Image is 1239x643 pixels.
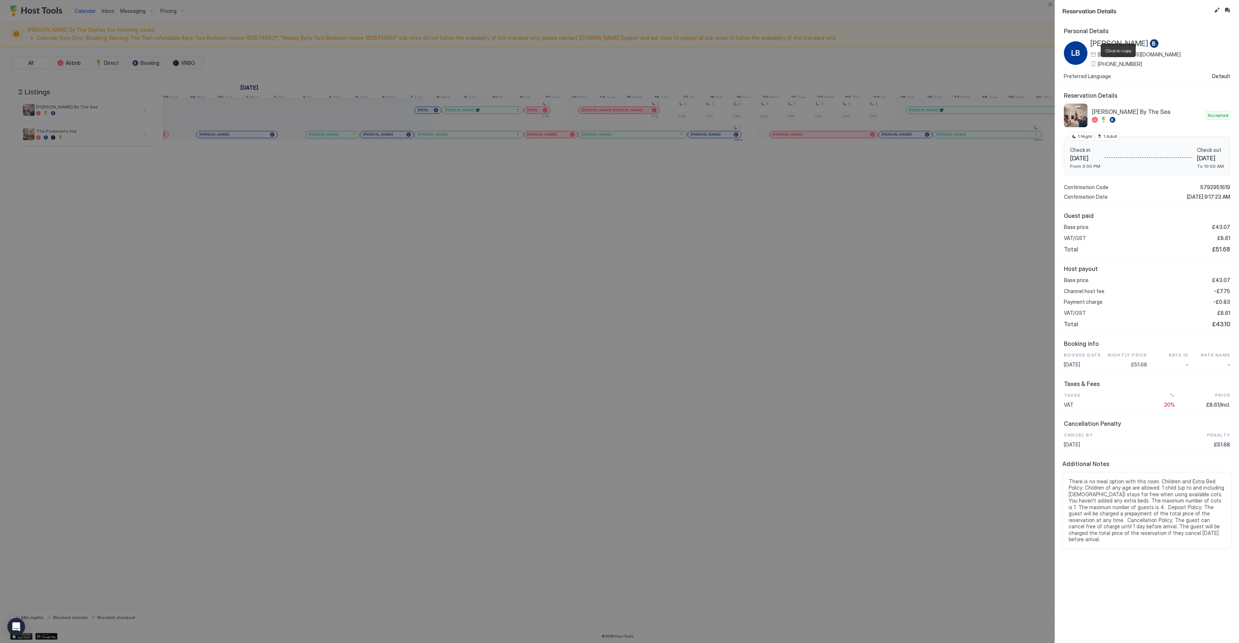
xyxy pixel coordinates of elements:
span: [DATE] [1064,441,1147,448]
span: £51.68 [1214,441,1230,448]
span: £43.10 [1212,320,1230,328]
span: 1 Adult [1103,133,1117,140]
span: -£7.75 [1214,288,1230,295]
span: £51.68 [1131,361,1147,368]
span: Host payout [1064,265,1230,272]
span: CANCEL BY [1064,432,1147,438]
span: [DATE] 9:17:23 AM [1187,194,1230,200]
span: There is no meal option with this room. Children and Extra Bed Policy: Children of any age are al... [1069,478,1225,543]
span: [PERSON_NAME] By The Sea [1092,108,1203,115]
span: Penalty [1207,432,1230,438]
span: Guest paid [1064,212,1230,219]
span: [PHONE_NUMBER] [1098,61,1142,67]
span: -£0.83 [1213,299,1230,305]
span: Price [1215,392,1230,399]
span: Base price [1064,224,1089,230]
span: VAT/GST [1064,310,1086,316]
span: Total [1064,246,1078,253]
span: £8.61 [1217,310,1230,316]
span: Taxes [1064,392,1119,399]
span: [DATE] [1197,154,1224,162]
span: £8.61/Incl. [1206,402,1230,408]
span: Check in [1070,147,1100,153]
span: £8.61 [1217,235,1230,241]
span: VAT/GST [1064,235,1086,241]
span: Rate Name [1201,352,1230,358]
span: Confirmation Code [1064,184,1108,191]
span: Confirmation Date [1064,194,1108,200]
span: Accepted [1208,112,1228,119]
span: 20% [1164,402,1175,408]
span: 5792951619 [1200,184,1230,191]
span: Booked Date [1064,352,1106,358]
span: To 10:00 AM [1197,163,1224,169]
span: - [1186,361,1188,368]
span: £51.68 [1212,246,1230,253]
span: Check out [1197,147,1224,153]
div: listing image [1064,104,1087,127]
button: Inbox [1223,6,1232,15]
span: Cancellation Penalty [1064,420,1230,427]
div: Open Intercom Messenger [7,618,25,636]
span: Total [1064,320,1078,328]
span: % [1170,392,1174,399]
span: VAT [1064,402,1119,408]
span: [PERSON_NAME] [1090,39,1148,48]
span: Reservation Details [1064,92,1230,99]
span: Personal Details [1064,27,1230,35]
span: [DATE] [1070,154,1100,162]
span: 1 Night [1078,133,1092,140]
span: Reservation Details [1062,6,1211,15]
span: £43.07 [1212,277,1230,284]
span: Taxes & Fees [1064,380,1230,387]
span: [DATE] [1064,361,1106,368]
span: Booking info [1064,340,1230,347]
span: Payment charge [1064,299,1103,305]
span: Rate ID [1169,352,1188,358]
span: Base price [1064,277,1089,284]
span: From 3:00 PM [1070,163,1100,169]
span: Click to copy [1105,48,1131,53]
span: [EMAIL_ADDRESS][DOMAIN_NAME] [1098,51,1181,58]
span: - [1228,361,1230,368]
span: Preferred Language [1064,73,1111,80]
span: Nightly Price [1108,352,1147,358]
span: LB [1071,48,1080,59]
span: Default [1212,73,1230,80]
span: Additional Notes [1062,460,1232,468]
span: Channel host fee [1064,288,1104,295]
span: £43.07 [1212,224,1230,230]
button: Edit reservation [1212,6,1221,15]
